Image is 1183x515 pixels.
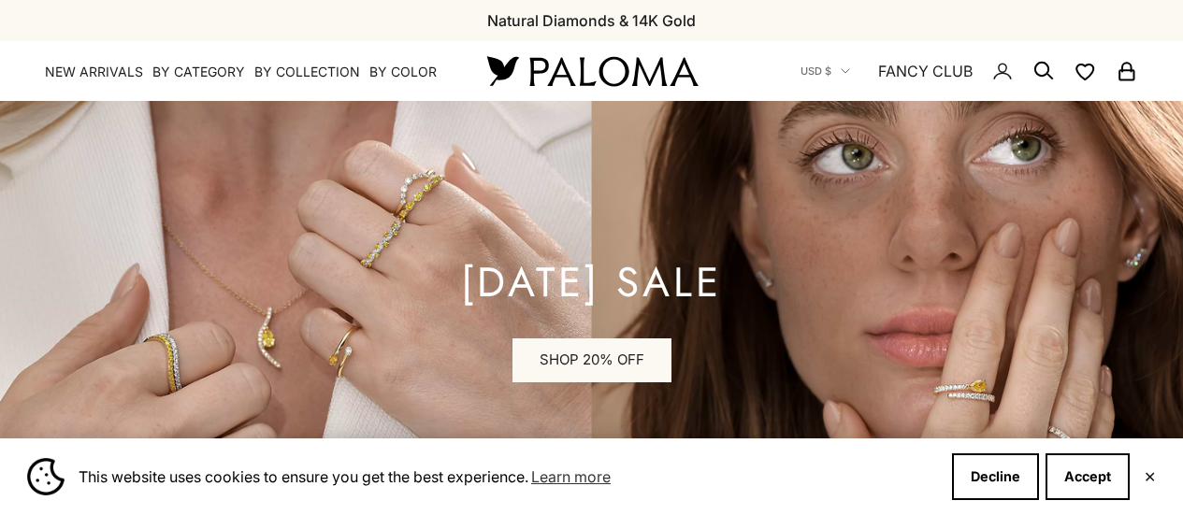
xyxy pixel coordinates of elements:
[254,63,360,81] summary: By Collection
[801,41,1138,101] nav: Secondary navigation
[952,453,1039,500] button: Decline
[369,63,437,81] summary: By Color
[801,63,850,79] button: USD $
[487,8,696,33] p: Natural Diamonds & 14K Gold
[878,59,973,83] a: FANCY CLUB
[79,463,937,491] span: This website uses cookies to ensure you get the best experience.
[512,338,671,383] a: SHOP 20% OFF
[45,63,442,81] nav: Primary navigation
[45,63,143,81] a: NEW ARRIVALS
[528,463,613,491] a: Learn more
[1144,471,1156,482] button: Close
[1046,453,1130,500] button: Accept
[152,63,245,81] summary: By Category
[801,63,831,79] span: USD $
[461,264,722,301] p: [DATE] sale
[27,458,65,495] img: Cookie banner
